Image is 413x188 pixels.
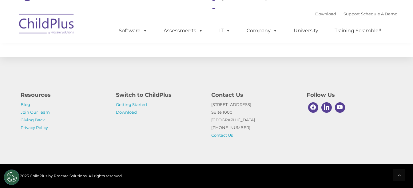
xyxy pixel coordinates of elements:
a: Schedule A Demo [361,11,397,16]
a: Assessments [157,25,209,37]
a: Getting Started [116,102,147,107]
a: Software [113,25,153,37]
h4: Resources [21,91,107,99]
p: [STREET_ADDRESS] Suite 1000 [GEOGRAPHIC_DATA] [PHONE_NUMBER] [211,101,297,139]
a: Download [315,11,336,16]
a: University [288,25,324,37]
button: Cookies Settings [4,170,19,185]
a: Company [240,25,284,37]
a: Linkedin [320,101,333,114]
a: Join Our Team [21,110,50,115]
a: Privacy Policy [21,125,48,130]
a: Giving Back [21,117,45,122]
font: | [315,11,397,16]
li: Email [211,6,393,15]
img: ChildPlus by Procare Solutions [16,10,77,40]
h4: Follow Us [307,91,393,99]
a: [EMAIL_ADDRESS][DOMAIN_NAME] [235,8,320,14]
a: Training Scramble!! [328,25,387,37]
a: Contact Us [211,133,233,138]
a: Youtube [333,101,347,114]
a: Support [344,11,360,16]
a: Download [116,110,137,115]
span: © 2025 ChildPlus by Procare Solutions. All rights reserved. [16,174,123,178]
a: IT [213,25,236,37]
h4: Contact Us [211,91,297,99]
a: Blog [21,102,30,107]
a: Facebook [307,101,320,114]
h4: Switch to ChildPlus [116,91,202,99]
